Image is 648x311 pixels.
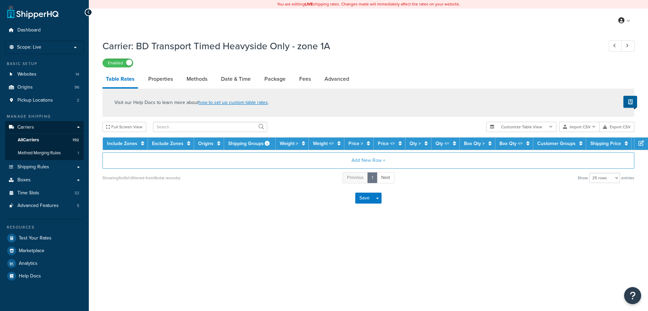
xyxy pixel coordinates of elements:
[17,203,59,209] span: Advanced Features
[102,39,596,53] h1: Carrier: BD Transport Timed Heavyside Only - zone 1A
[198,140,213,147] a: Origins
[18,150,61,156] span: Method Merging Rules
[5,174,84,186] a: Boxes
[183,71,211,87] a: Methods
[347,174,363,181] span: Previous
[19,235,52,241] span: Test Your Rates
[17,164,49,170] span: Shipping Rules
[261,71,289,87] a: Package
[77,203,79,209] span: 5
[5,81,84,94] a: Origins96
[5,199,84,212] a: Advanced Features5
[5,114,84,119] div: Manage Shipping
[17,190,39,196] span: Time Slots
[5,270,84,282] a: Help Docs
[305,1,313,7] b: LIVE
[102,71,138,89] a: Table Rates
[296,71,314,87] a: Fees
[5,232,84,244] a: Test Your Rates
[74,190,79,196] span: 32
[78,150,79,156] span: 1
[5,68,84,81] a: Websites14
[367,172,377,183] a: 1
[609,40,622,52] a: Previous Record
[114,99,269,106] p: Visit our Help Docs to learn more about .
[464,140,485,147] a: Box Qty >
[153,122,267,132] input: Search
[72,137,79,143] span: 192
[5,121,84,134] a: Carriers
[599,122,634,132] button: Export CSV
[5,61,84,67] div: Basic Setup
[410,140,421,147] a: Qty >
[17,44,41,50] span: Scope: Live
[5,68,84,81] li: Websites
[5,224,84,230] div: Resources
[19,261,38,267] span: Analytics
[102,173,180,183] div: Showing 1 to 0 of (filtered from 0 total records)
[198,99,268,106] a: how to set up custom table rates
[280,140,298,147] a: Weight >
[313,140,334,147] a: Weight <=
[621,173,634,183] span: entries
[5,147,84,159] a: Method Merging Rules1
[19,248,44,254] span: Marketplace
[537,140,576,147] a: Customer Groups
[107,140,137,147] a: Include Zones
[5,245,84,257] a: Marketplace
[5,94,84,107] li: Pickup Locations
[17,177,31,183] span: Boxes
[5,147,84,159] li: Method Merging Rules
[436,140,449,147] a: Qty <=
[17,85,33,90] span: Origins
[343,172,368,183] a: Previous
[321,71,353,87] a: Advanced
[381,174,390,181] span: Next
[5,161,84,173] a: Shipping Rules
[623,96,637,108] button: Show Help Docs
[624,287,641,304] button: Open Resource Center
[224,138,276,150] th: Shipping Groups
[19,273,41,279] span: Help Docs
[5,199,84,212] li: Advanced Features
[5,187,84,199] li: Time Slots
[152,140,183,147] a: Exclude Zones
[218,71,254,87] a: Date & Time
[499,140,523,147] a: Box Qty <=
[5,121,84,160] li: Carriers
[17,125,34,130] span: Carriers
[103,59,133,67] label: Enabled
[486,122,556,132] button: Customize Table View
[378,140,395,147] a: Price <=
[5,81,84,94] li: Origins
[75,72,79,77] span: 14
[5,187,84,199] a: Time Slots32
[17,27,41,33] span: Dashboard
[74,85,79,90] span: 96
[5,134,84,146] a: AllCarriers192
[102,152,634,169] button: Add New Row +
[145,71,176,87] a: Properties
[348,140,363,147] a: Price >
[102,122,146,132] button: Full Screen View
[77,98,79,103] span: 2
[5,257,84,270] a: Analytics
[18,137,39,143] span: All Carriers
[559,122,599,132] button: Import CSV
[621,40,635,52] a: Next Record
[17,98,53,103] span: Pickup Locations
[5,24,84,37] a: Dashboard
[17,72,37,77] span: Websites
[355,193,374,204] button: Save
[5,94,84,107] a: Pickup Locations2
[377,172,395,183] a: Next
[578,173,588,183] span: Show
[590,140,621,147] a: Shipping Price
